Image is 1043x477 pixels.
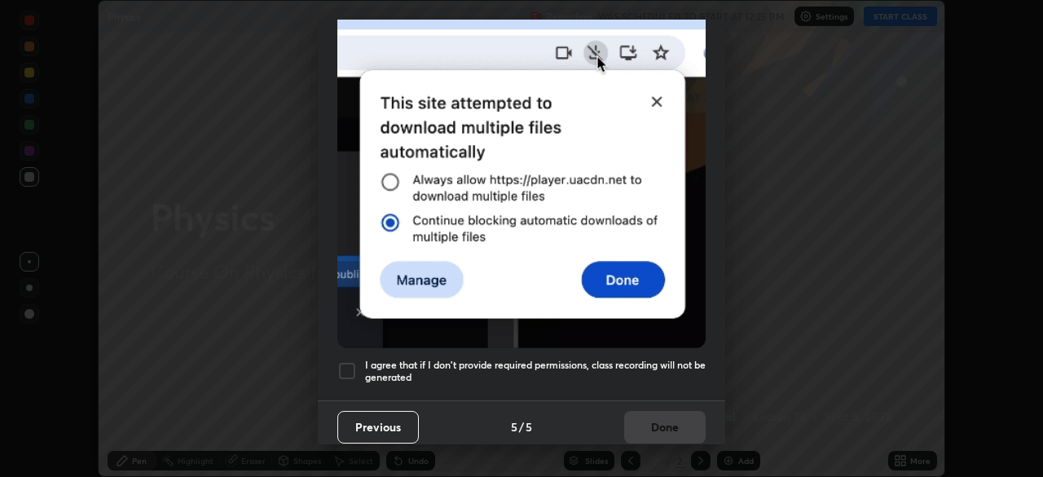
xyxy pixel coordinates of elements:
[337,411,419,444] button: Previous
[526,418,532,435] h4: 5
[519,418,524,435] h4: /
[365,359,706,384] h5: I agree that if I don't provide required permissions, class recording will not be generated
[511,418,517,435] h4: 5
